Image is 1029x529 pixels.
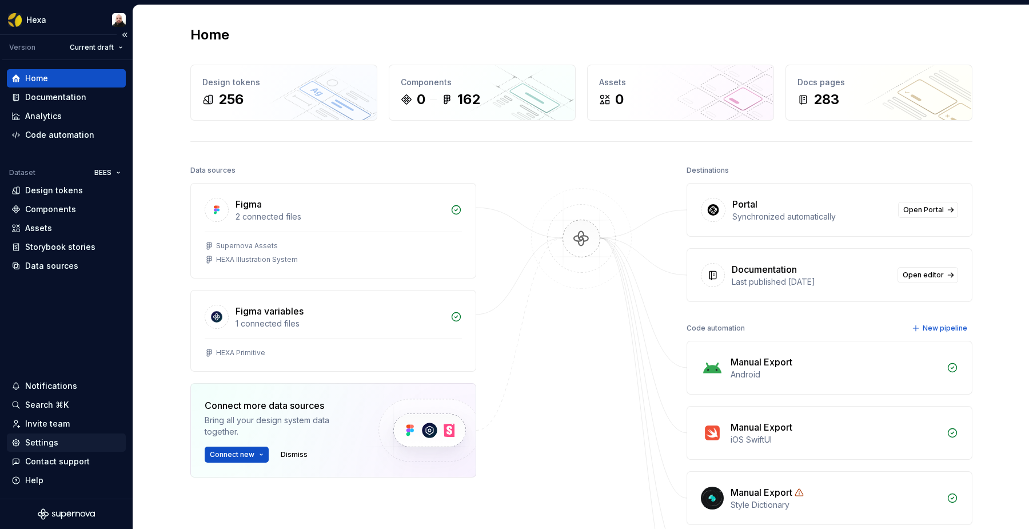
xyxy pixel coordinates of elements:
[813,90,839,109] div: 283
[732,211,891,222] div: Synchronized automatically
[417,90,425,109] div: 0
[2,7,130,32] button: HexaRafael Fernandes
[25,110,62,122] div: Analytics
[7,257,126,275] a: Data sources
[25,222,52,234] div: Assets
[25,475,43,486] div: Help
[216,255,298,264] div: HEXA Illustration System
[687,162,729,178] div: Destinations
[205,399,359,412] div: Connect more data sources
[599,77,762,88] div: Assets
[908,320,972,336] button: New pipeline
[7,471,126,490] button: Help
[7,126,126,144] a: Code automation
[731,499,940,511] div: Style Dictionary
[389,65,576,121] a: Components0162
[236,211,444,222] div: 2 connected files
[732,262,797,276] div: Documentation
[797,77,960,88] div: Docs pages
[7,107,126,125] a: Analytics
[210,450,254,459] span: Connect new
[923,324,967,333] span: New pipeline
[785,65,972,121] a: Docs pages283
[216,348,265,357] div: HEXA Primitive
[25,129,94,141] div: Code automation
[898,267,958,283] a: Open editor
[7,238,126,256] a: Storybook stories
[236,197,262,211] div: Figma
[7,415,126,433] a: Invite team
[25,437,58,448] div: Settings
[401,77,564,88] div: Components
[9,168,35,177] div: Dataset
[25,456,90,467] div: Contact support
[25,92,86,103] div: Documentation
[205,447,269,463] button: Connect new
[25,260,78,272] div: Data sources
[732,197,757,211] div: Portal
[65,39,128,55] button: Current draft
[731,486,792,499] div: Manual Export
[190,183,476,279] a: Figma2 connected filesSupernova AssetsHEXA Illustration System
[732,276,891,288] div: Last published [DATE]
[731,369,940,380] div: Android
[112,13,126,27] img: Rafael Fernandes
[25,204,76,215] div: Components
[70,43,114,52] span: Current draft
[205,415,359,437] div: Bring all your design system data together.
[615,90,624,109] div: 0
[218,90,244,109] div: 256
[25,418,70,429] div: Invite team
[7,433,126,452] a: Settings
[7,452,126,471] button: Contact support
[202,77,365,88] div: Design tokens
[903,271,944,280] span: Open editor
[25,399,69,411] div: Search ⌘K
[190,162,236,178] div: Data sources
[216,241,278,250] div: Supernova Assets
[7,88,126,106] a: Documentation
[89,165,126,181] button: BEES
[190,26,229,44] h2: Home
[281,450,308,459] span: Dismiss
[236,318,444,329] div: 1 connected files
[898,202,958,218] a: Open Portal
[731,434,940,446] div: iOS SwiftUI
[38,508,95,520] svg: Supernova Logo
[903,205,944,214] span: Open Portal
[457,90,480,109] div: 162
[25,380,77,392] div: Notifications
[117,27,133,43] button: Collapse sidebar
[7,377,126,395] button: Notifications
[731,420,792,434] div: Manual Export
[94,168,111,177] span: BEES
[236,304,304,318] div: Figma variables
[7,219,126,237] a: Assets
[9,43,35,52] div: Version
[7,69,126,87] a: Home
[25,241,95,253] div: Storybook stories
[26,14,46,26] div: Hexa
[687,320,745,336] div: Code automation
[587,65,774,121] a: Assets0
[7,200,126,218] a: Components
[7,181,126,200] a: Design tokens
[190,290,476,372] a: Figma variables1 connected filesHEXA Primitive
[7,396,126,414] button: Search ⌘K
[731,355,792,369] div: Manual Export
[190,65,377,121] a: Design tokens256
[25,185,83,196] div: Design tokens
[276,447,313,463] button: Dismiss
[25,73,48,84] div: Home
[8,13,22,27] img: a56d5fbf-f8ab-4a39-9705-6fc7187585ab.png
